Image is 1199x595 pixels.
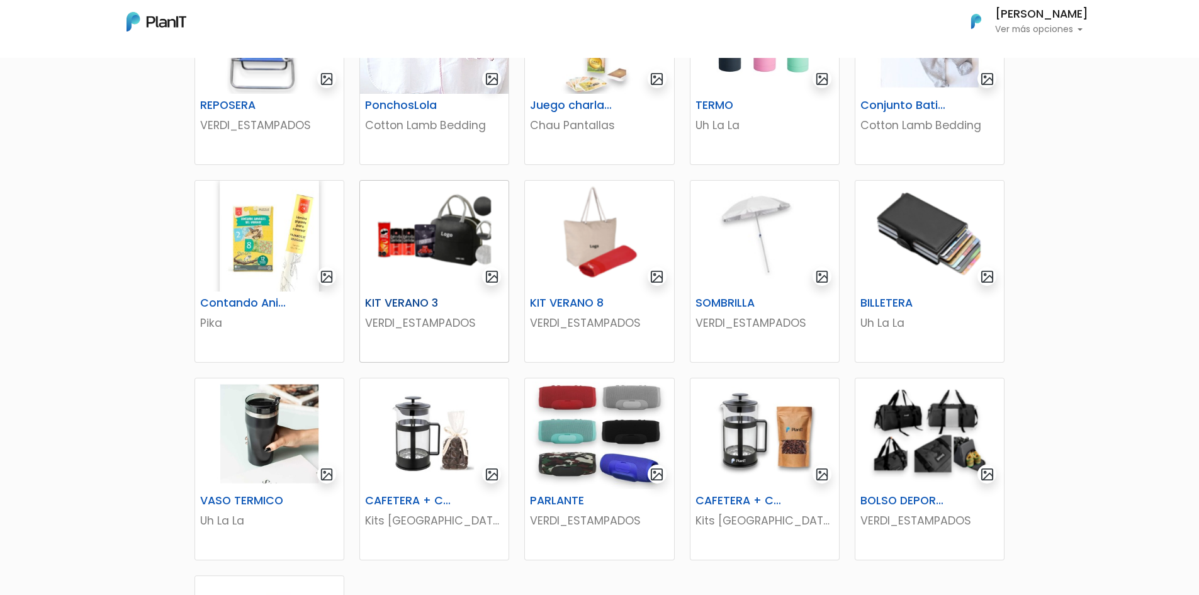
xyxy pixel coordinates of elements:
a: gallery-light SOMBRILLA VERDI_ESTAMPADOS [690,180,840,363]
img: PlanIt Logo [127,12,186,31]
a: gallery-light CAFETERA + CHOCOLATE Kits [GEOGRAPHIC_DATA] [359,378,509,560]
h6: BILLETERA [853,297,955,310]
p: VERDI_ESTAMPADOS [200,117,339,133]
img: gallery-light [980,269,994,284]
img: thumb_C14F583B-8ACB-4322-A191-B199E8EE9A61.jpeg [360,378,509,489]
img: thumb_Captura_de_pantalla_2025-09-08_093528.png [855,181,1004,292]
img: thumb_2FDA6350-6045-48DC-94DD-55C445378348-Photoroom__12_.jpg [195,181,344,292]
p: Uh La La [860,315,999,331]
a: gallery-light KIT VERANO 3 VERDI_ESTAMPADOS [359,180,509,363]
p: Cotton Lamb Bedding [860,117,999,133]
p: Uh La La [200,513,339,529]
p: Chau Pantallas [530,117,668,133]
p: Kits [GEOGRAPHIC_DATA] [365,513,504,529]
h6: Contando Animales Puzle + Lamina Gigante [193,297,295,310]
img: gallery-light [320,269,334,284]
a: gallery-light CAFETERA + CAFÉ Kits [GEOGRAPHIC_DATA] [690,378,840,560]
h6: REPOSERA [193,99,295,112]
img: gallery-light [980,467,994,482]
button: PlanIt Logo [PERSON_NAME] Ver más opciones [955,5,1088,38]
h6: SOMBRILLA [688,297,791,310]
h6: TERMO [688,99,791,112]
img: gallery-light [320,72,334,86]
p: Uh La La [695,117,834,133]
h6: KIT VERANO 3 [357,297,460,310]
h6: PARLANTE [522,494,625,507]
h6: Conjunto Batita, Pelele y Gorro [853,99,955,112]
div: ¿Necesitás ayuda? [65,12,181,37]
p: VERDI_ESTAMPADOS [695,315,834,331]
h6: Juego charlas de mesa + Cartas españolas [522,99,625,112]
a: gallery-light KIT VERANO 8 VERDI_ESTAMPADOS [524,180,674,363]
img: gallery-light [650,269,664,284]
h6: VASO TERMICO [193,494,295,507]
p: VERDI_ESTAMPADOS [365,315,504,331]
img: gallery-light [650,72,664,86]
img: thumb_WhatsApp_Image_2023-04-20_at_11.36.09.jpg [195,378,344,489]
h6: KIT VERANO 8 [522,297,625,310]
img: thumb_BD93420D-603B-4D67-A59E-6FB358A47D23.jpeg [690,181,839,292]
p: Pika [200,315,339,331]
img: gallery-light [485,269,499,284]
img: thumb_Captura_de_pantalla_2025-09-09_103452.png [525,181,673,292]
img: gallery-light [815,72,830,86]
h6: PonchosLola [357,99,460,112]
a: gallery-light BOLSO DEPORTIVO VERDI_ESTAMPADOS [855,378,1005,560]
p: Cotton Lamb Bedding [365,117,504,133]
h6: CAFETERA + CAFÉ [688,494,791,507]
h6: CAFETERA + CHOCOLATE [357,494,460,507]
img: PlanIt Logo [962,8,990,35]
p: Kits [GEOGRAPHIC_DATA] [695,513,834,529]
img: thumb_DA94E2CF-B819-43A9-ABEE-A867DEA1475D.jpeg [690,378,839,489]
img: gallery-light [320,467,334,482]
p: VERDI_ESTAMPADOS [530,315,668,331]
a: gallery-light PARLANTE VERDI_ESTAMPADOS [524,378,674,560]
img: gallery-light [485,72,499,86]
a: gallery-light VASO TERMICO Uh La La [194,378,344,560]
img: gallery-light [815,269,830,284]
p: VERDI_ESTAMPADOS [530,513,668,529]
img: thumb_Captura_de_pantalla_2025-05-29_132914.png [855,378,1004,489]
img: gallery-light [815,467,830,482]
h6: BOLSO DEPORTIVO [853,494,955,507]
img: thumb_Captura_de_pantalla_2025-09-09_101044.png [360,181,509,292]
p: VERDI_ESTAMPADOS [860,513,999,529]
img: gallery-light [650,467,664,482]
a: gallery-light Contando Animales Puzle + Lamina Gigante Pika [194,180,344,363]
img: thumb_2000___2000-Photoroom_-_2024-09-26T150532.072.jpg [525,378,673,489]
h6: [PERSON_NAME] [995,9,1088,20]
img: gallery-light [980,72,994,86]
p: Ver más opciones [995,25,1088,34]
img: gallery-light [485,467,499,482]
a: gallery-light BILLETERA Uh La La [855,180,1005,363]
